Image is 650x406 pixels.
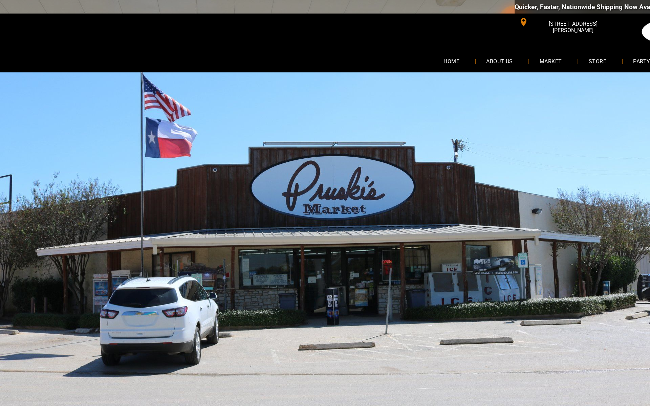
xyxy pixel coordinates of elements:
[529,52,572,70] a: MARKET
[476,52,523,70] a: ABOUT US
[515,17,618,27] a: [STREET_ADDRESS][PERSON_NAME]
[433,52,470,70] a: HOME
[579,52,616,70] a: STORE
[529,17,617,37] span: [STREET_ADDRESS][PERSON_NAME]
